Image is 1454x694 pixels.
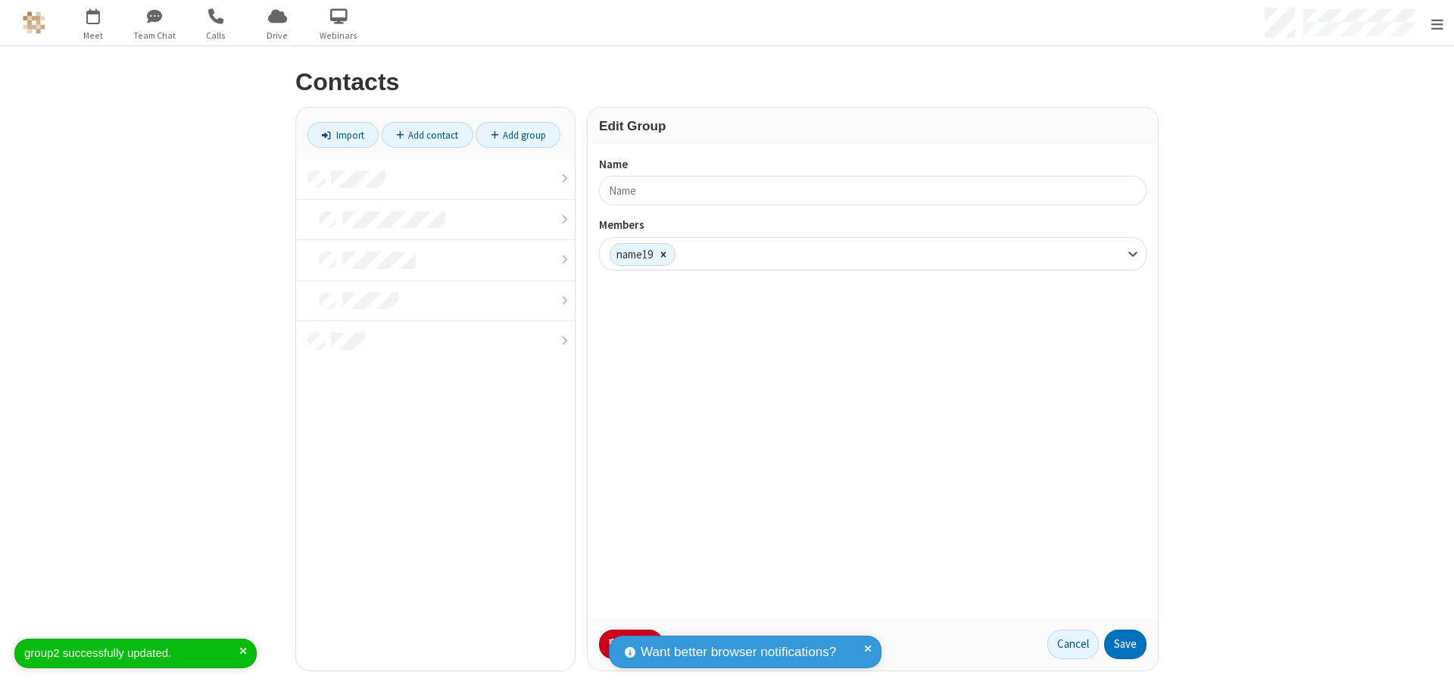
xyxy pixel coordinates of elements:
span: Calls [188,29,245,42]
span: Meet [65,29,122,42]
span: Webinars [310,29,367,42]
button: Delete [599,630,663,660]
a: Cancel [1047,630,1099,660]
span: Drive [249,29,306,42]
h2: Contacts [295,69,1159,95]
label: Members [599,217,1147,234]
div: name19 [610,244,653,266]
label: Name [599,156,1147,173]
span: Want better browser notifications? [641,642,836,662]
a: Add contact [382,122,473,148]
img: QA Selenium DO NOT DELETE OR CHANGE [23,11,45,34]
div: group2 successfully updated. [24,645,239,662]
a: Add group [476,122,560,148]
span: Team Chat [126,29,183,42]
button: Save [1104,630,1147,660]
h3: Edit Group [599,119,1147,133]
input: Name [599,176,1147,205]
a: Import [307,122,379,148]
